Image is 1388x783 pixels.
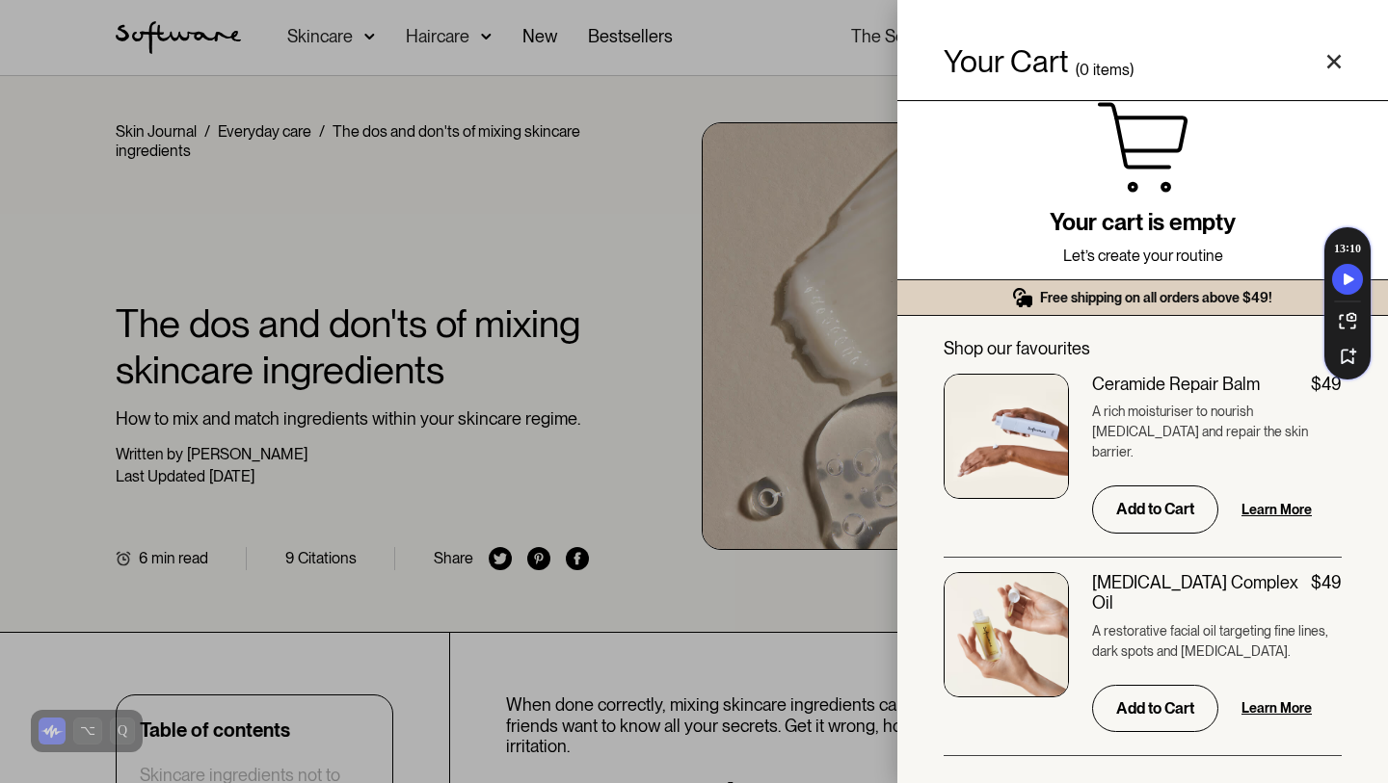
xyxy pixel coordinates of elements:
div: $49 [1311,374,1342,395]
h2: Your cart is empty [1050,209,1236,237]
p: A rich moisturiser to nourish [MEDICAL_DATA] and repair the skin barrier. [1092,402,1342,462]
div: ( [1076,64,1080,77]
input: Add to Cart [1092,485,1218,533]
div: Free shipping on all orders above $49! [1040,289,1272,306]
div: [MEDICAL_DATA] Complex Oil [1092,572,1311,613]
p: A restorative facial oil targeting fine lines, dark spots and [MEDICAL_DATA]. [1092,621,1342,662]
img: Retinol Complex Oil [944,572,1069,697]
h4: Your Cart [944,46,1068,77]
div: items) [1093,64,1134,77]
a: Close cart [1326,54,1342,69]
img: Cart icon [1096,101,1189,194]
div: Ceramide Repair Balm [1092,374,1260,395]
div: $49 [1311,572,1342,593]
p: Let’s create your routine [1063,245,1223,268]
img: Ceramide Repair Balm [944,374,1069,499]
input: Add to Cart [1092,685,1218,732]
a: Learn More [1241,500,1312,519]
a: Learn More [1241,698,1312,718]
div: 0 [1080,64,1089,77]
div: Shop our favourites [944,339,1342,358]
